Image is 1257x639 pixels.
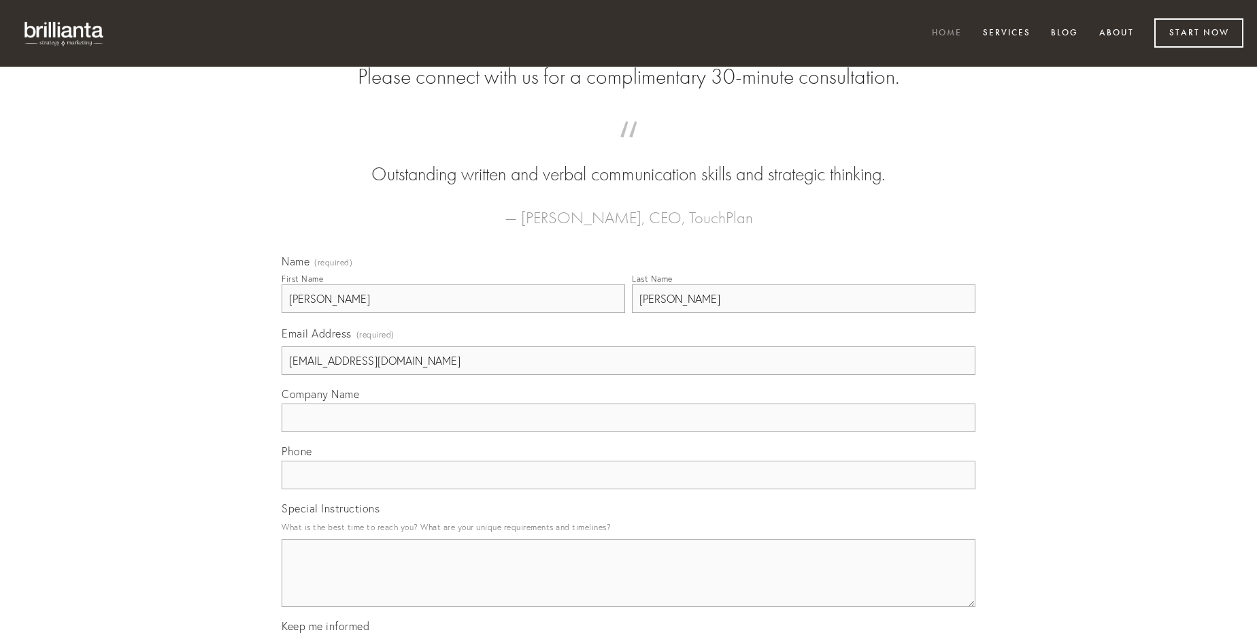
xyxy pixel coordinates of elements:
[282,619,369,633] span: Keep me informed
[14,14,116,53] img: brillianta - research, strategy, marketing
[1154,18,1243,48] a: Start Now
[303,135,954,188] blockquote: Outstanding written and verbal communication skills and strategic thinking.
[282,255,309,268] span: Name
[282,502,380,515] span: Special Instructions
[303,135,954,161] span: “
[282,327,352,340] span: Email Address
[314,259,352,267] span: (required)
[1042,22,1087,45] a: Blog
[282,444,312,458] span: Phone
[282,518,975,536] p: What is the best time to reach you? What are your unique requirements and timelines?
[356,325,395,344] span: (required)
[923,22,971,45] a: Home
[282,274,323,284] div: First Name
[282,64,975,90] h2: Please connect with us for a complimentary 30-minute consultation.
[303,188,954,231] figcaption: — [PERSON_NAME], CEO, TouchPlan
[632,274,673,284] div: Last Name
[1090,22,1143,45] a: About
[974,22,1039,45] a: Services
[282,387,359,401] span: Company Name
